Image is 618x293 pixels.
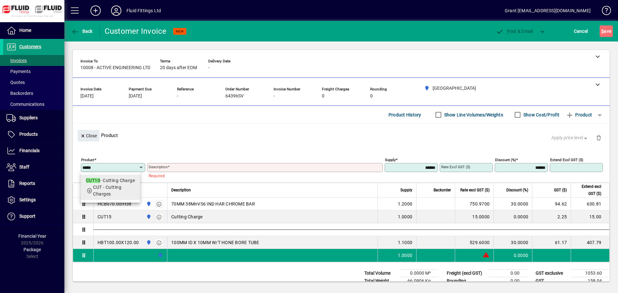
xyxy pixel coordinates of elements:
span: 1.2000 [398,201,413,207]
div: Fluid Fittings Ltd [126,5,161,16]
td: 630.81 [571,197,609,210]
span: AUCKLAND [145,200,152,207]
td: 0.00 [489,277,527,285]
td: Total Volume [361,270,400,277]
span: Quotes [6,80,25,85]
button: Product History [386,109,424,121]
span: Cutting Charge [171,214,203,220]
td: 1053.60 [571,270,610,277]
span: Financial Year [18,233,46,239]
span: 1.0000 [398,252,413,259]
span: - [208,65,210,70]
span: Product History [389,110,421,120]
div: - Cutting Charge [86,177,135,184]
app-page-header-button: Delete [591,135,606,141]
div: 15.0000 [459,214,490,220]
button: Post & Email [492,25,536,37]
span: Payments [6,69,31,74]
div: Grant [EMAIL_ADDRESS][DOMAIN_NAME] [505,5,591,16]
span: Package [23,247,41,252]
a: Reports [3,176,64,192]
a: Products [3,126,64,142]
td: 2.25 [532,210,571,223]
button: Cancel [572,25,590,37]
span: Backorders [6,91,33,96]
span: [DATE] [129,94,142,99]
span: 100MM ID X 10MM W/T HONE BORE TUBE [171,239,259,246]
td: GST [532,277,571,285]
td: Rounding [444,277,489,285]
a: Settings [3,192,64,208]
a: Invoices [3,55,64,66]
span: Suppliers [19,115,38,120]
span: GST ($) [554,187,567,194]
button: Apply price level [549,132,591,144]
span: AUCKLAND [156,252,164,259]
span: - [274,94,275,99]
span: Support [19,214,35,219]
div: Customer Invoice [105,26,167,36]
a: Backorders [3,88,64,99]
span: 64396SV [225,94,244,99]
button: Close [78,130,99,142]
span: Staff [19,164,29,169]
span: 0 [322,94,324,99]
a: Support [3,208,64,224]
span: 10008 - ACTIVE ENGINEERING LTD [80,65,150,70]
em: CUT10 [86,178,100,183]
label: Show Cost/Profit [522,112,559,118]
a: Payments [3,66,64,77]
span: Supply [400,187,412,194]
button: Add [85,5,106,16]
td: 407.79 [571,236,609,249]
td: 66.0906 Kg [400,277,438,285]
span: AUCKLAND [145,213,152,220]
span: Apply price level [551,134,589,141]
mat-label: Product [81,158,94,162]
span: Invoices [6,58,27,63]
td: 15.00 [571,210,609,223]
span: Backorder [434,187,451,194]
span: Discount (%) [506,187,528,194]
mat-label: Rate excl GST ($) [441,165,470,169]
td: 0.0000 M³ [400,270,438,277]
span: Description [171,187,191,194]
span: S [601,29,604,34]
span: Cancel [574,26,588,36]
span: Reports [19,181,35,186]
span: 0 [370,94,373,99]
td: 94.62 [532,197,571,210]
div: 750.9700 [459,201,490,207]
span: Close [80,131,97,141]
mat-label: Description [149,165,168,169]
span: ave [601,26,611,36]
mat-label: Discount (%) [495,158,516,162]
span: P [507,29,510,34]
mat-label: Supply [385,158,396,162]
a: Communications [3,99,64,110]
button: Save [600,25,613,37]
td: Total Weight [361,277,400,285]
div: Product [73,124,610,147]
app-page-header-button: Back [64,25,100,37]
mat-error: Required [149,172,378,179]
span: 20 days after EOM [160,65,197,70]
label: Show Line Volumes/Weights [443,112,503,118]
mat-option: CUT10 - Cutting Charge [81,175,140,200]
a: Staff [3,159,64,175]
span: Back [71,29,93,34]
button: Profile [106,5,126,16]
span: CUT - Cutting Charges [93,185,121,197]
td: 0.0000 [493,249,532,262]
span: 1.0000 [398,214,413,220]
a: Quotes [3,77,64,88]
mat-label: Extend excl GST ($) [550,158,583,162]
span: AUCKLAND [145,239,152,246]
span: 70MM 38MnVS6 IND HAR CHROME BAR [171,201,255,207]
span: Extend excl GST ($) [575,183,601,197]
td: GST exclusive [532,270,571,277]
td: 158.04 [571,277,610,285]
a: Home [3,23,64,39]
td: 30.0000 [493,197,532,210]
div: CUT15 [98,214,111,220]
